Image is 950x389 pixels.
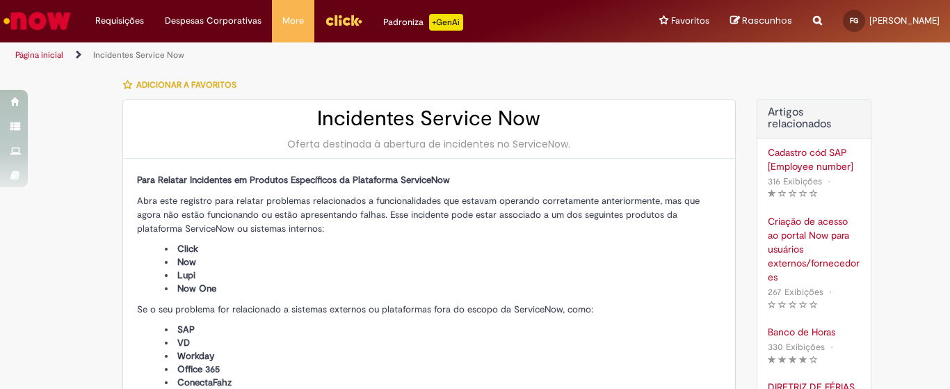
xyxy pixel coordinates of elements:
[95,14,144,28] span: Requisições
[325,10,362,31] img: click_logo_yellow_360x200.png
[768,106,860,131] h3: Artigos relacionados
[177,337,190,349] span: VD
[93,49,184,61] a: Incidentes Service Now
[137,107,721,130] h2: Incidentes Service Now
[177,363,220,375] span: Office 365
[768,286,823,298] span: 267 Exibições
[742,14,792,27] span: Rascunhos
[383,14,463,31] div: Padroniza
[671,14,709,28] span: Favoritos
[826,283,835,301] span: •
[137,195,700,235] span: Abra este registro para relatar problemas relacionados a funcionalidades que estavam operando cor...
[828,338,836,356] span: •
[768,145,860,173] a: Cadastro cód SAP [Employee number]
[768,341,825,353] span: 330 Exibições
[177,269,195,281] span: Lupi
[10,42,623,68] ul: Trilhas de página
[768,214,860,284] a: Criação de acesso ao portal Now para usuários externos/fornecedores
[768,325,860,339] a: Banco de Horas
[137,174,450,186] span: Para Relatar Incidentes em Produtos Específicos da Plataforma ServiceNow
[137,303,593,315] span: Se o seu problema for relacionado a sistemas externos ou plataformas fora do escopo da ServiceNow...
[177,283,216,294] span: Now One
[177,256,196,268] span: Now
[177,324,195,335] span: SAP
[282,14,304,28] span: More
[429,14,463,31] p: +GenAi
[825,172,833,191] span: •
[177,243,198,255] span: Click
[136,79,236,90] span: Adicionar a Favoritos
[165,14,261,28] span: Despesas Corporativas
[869,15,940,26] span: [PERSON_NAME]
[122,70,244,100] button: Adicionar a Favoritos
[1,7,73,35] img: ServiceNow
[137,137,721,151] div: Oferta destinada à abertura de incidentes no ServiceNow.
[15,49,63,61] a: Página inicial
[730,15,792,28] a: Rascunhos
[177,350,214,362] span: Workday
[768,175,822,187] span: 316 Exibições
[177,376,232,388] span: ConectaFahz
[850,16,858,25] span: FG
